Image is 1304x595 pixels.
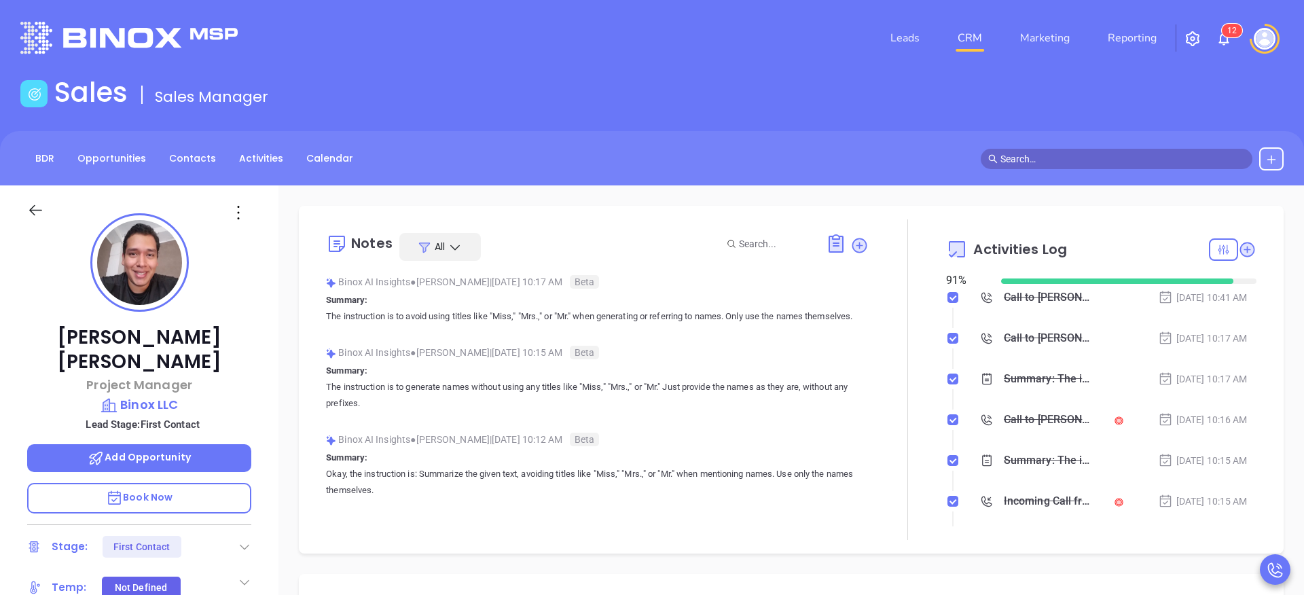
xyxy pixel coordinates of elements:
b: Summary: [326,452,367,463]
h1: Sales [54,76,128,109]
span: Add Opportunity [88,450,191,464]
b: Summary: [326,365,367,376]
span: Sales Manager [155,86,268,107]
div: [DATE] 10:17 AM [1158,372,1248,386]
div: Call to [PERSON_NAME] [1004,410,1094,430]
p: The instruction is to avoid using titles like "Miss," "Mrs.," or "Mr." when generating or referri... [326,308,869,325]
img: logo [20,22,238,54]
a: BDR [27,147,62,170]
div: [DATE] 10:15 AM [1158,453,1248,468]
img: iconNotification [1216,31,1232,47]
span: ● [410,347,416,358]
a: CRM [952,24,988,52]
span: 2 [1232,26,1237,35]
img: svg%3e [326,278,336,288]
div: Binox AI Insights [PERSON_NAME] | [DATE] 10:17 AM [326,272,869,292]
span: Beta [570,433,599,446]
div: Binox AI Insights [PERSON_NAME] | [DATE] 10:12 AM [326,429,869,450]
span: ● [410,434,416,445]
img: user [1254,28,1275,50]
div: First Contact [113,536,170,558]
span: Beta [570,346,599,359]
div: Summary: The instruction is to generate names without using any titles like "Miss," "Mrs.," or "M... [1004,450,1094,471]
p: Lead Stage: First Contact [34,416,251,433]
div: [DATE] 10:15 AM [1158,494,1248,509]
b: Summary: [326,295,367,305]
div: Incoming Call from [PERSON_NAME] [1004,491,1094,511]
div: Binox AI Insights [PERSON_NAME] | [DATE] 10:15 AM [326,342,869,363]
div: Notes [351,236,393,250]
p: Project Manager [27,376,251,394]
p: The instruction is to generate names without using any titles like "Miss," "Mrs.," or "Mr." Just ... [326,379,869,412]
p: Okay, the instruction is: Summarize the given text, avoiding titles like "Miss," "Mrs.," or "Mr."... [326,466,869,499]
div: Stage: [52,537,88,557]
span: Activities Log [973,242,1066,256]
a: Leads [885,24,925,52]
span: Beta [570,275,599,289]
a: Opportunities [69,147,154,170]
img: profile-user [97,220,182,305]
div: [DATE] 10:16 AM [1158,412,1248,427]
sup: 12 [1222,24,1242,37]
div: [DATE] 10:17 AM [1158,331,1248,346]
a: Contacts [161,147,224,170]
span: All [435,240,445,253]
img: svg%3e [326,348,336,359]
a: Activities [231,147,291,170]
img: svg%3e [326,435,336,446]
a: Marketing [1015,24,1075,52]
span: 1 [1227,26,1232,35]
a: Calendar [298,147,361,170]
a: Reporting [1102,24,1162,52]
p: [PERSON_NAME] [PERSON_NAME] [27,325,251,374]
div: Summary: The instruction is to avoid using titles like "Miss," "Mrs.," or "Mr." when generating o... [1004,369,1094,389]
span: ● [410,276,416,287]
a: Binox LLC [27,395,251,414]
div: 91 % [946,272,984,289]
input: Search… [1000,151,1245,166]
input: Search... [739,236,811,251]
div: Call to [PERSON_NAME] [1004,328,1094,348]
span: search [988,154,998,164]
div: Call to [PERSON_NAME] [1004,287,1094,308]
span: Book Now [106,490,173,504]
img: iconSetting [1184,31,1201,47]
div: [DATE] 10:41 AM [1158,290,1248,305]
